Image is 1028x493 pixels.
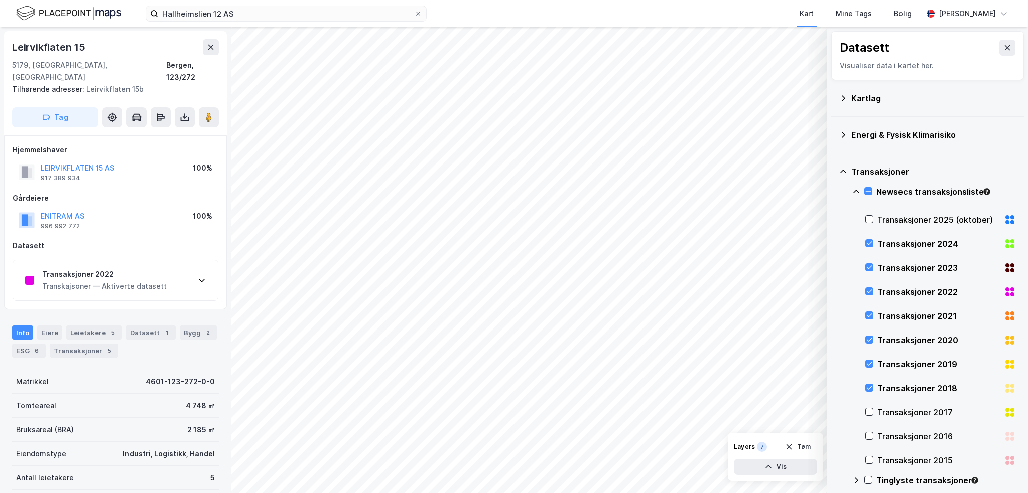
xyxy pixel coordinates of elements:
[108,327,118,338] div: 5
[162,327,172,338] div: 1
[877,454,1000,466] div: Transaksjoner 2015
[13,240,218,252] div: Datasett
[877,406,1000,418] div: Transaksjoner 2017
[800,8,814,20] div: Kart
[894,8,912,20] div: Bolig
[210,472,215,484] div: 5
[876,186,1016,198] div: Newsecs transaksjonsliste
[13,192,218,204] div: Gårdeiere
[66,325,122,340] div: Leietakere
[193,210,212,222] div: 100%
[876,474,1016,486] div: Tinglyste transaksjoner
[12,344,46,358] div: ESG
[12,59,166,83] div: 5179, [GEOGRAPHIC_DATA], [GEOGRAPHIC_DATA]
[970,476,979,485] div: Tooltip anchor
[877,286,1000,298] div: Transaksjoner 2022
[836,8,872,20] div: Mine Tags
[123,448,215,460] div: Industri, Logistikk, Handel
[939,8,996,20] div: [PERSON_NAME]
[186,400,215,412] div: 4 748 ㎡
[982,187,991,196] div: Tooltip anchor
[50,344,118,358] div: Transaksjoner
[16,376,49,388] div: Matrikkel
[877,214,1000,226] div: Transaksjoner 2025 (oktober)
[12,85,86,93] span: Tilhørende adresser:
[12,83,211,95] div: Leirvikflaten 15b
[41,174,80,182] div: 917 389 934
[877,262,1000,274] div: Transaksjoner 2023
[42,280,167,292] div: Transkajsoner — Aktiverte datasett
[16,448,66,460] div: Eiendomstype
[877,334,1000,346] div: Transaksjoner 2020
[32,346,42,356] div: 6
[193,162,212,174] div: 100%
[158,6,414,21] input: Søk på adresse, matrikkel, gårdeiere, leietakere eller personer
[203,327,213,338] div: 2
[42,268,167,280] div: Transaksjoner 2022
[166,59,219,83] div: Bergen, 123/272
[779,439,817,455] button: Tøm
[16,472,74,484] div: Antall leietakere
[12,107,98,127] button: Tag
[840,60,1015,72] div: Visualiser data i kartet her.
[41,222,80,230] div: 996 992 772
[978,445,1028,493] iframe: Chat Widget
[180,325,217,340] div: Bygg
[37,325,62,340] div: Eiere
[16,400,56,412] div: Tomteareal
[16,424,74,436] div: Bruksareal (BRA)
[16,5,121,22] img: logo.f888ab2527a4732fd821a326f86c7f29.svg
[877,430,1000,442] div: Transaksjoner 2016
[187,424,215,436] div: 2 185 ㎡
[734,459,817,475] button: Vis
[12,325,33,340] div: Info
[877,358,1000,370] div: Transaksjoner 2019
[851,166,1016,178] div: Transaksjoner
[877,238,1000,250] div: Transaksjoner 2024
[757,442,767,452] div: 7
[146,376,215,388] div: 4601-123-272-0-0
[851,129,1016,141] div: Energi & Fysisk Klimarisiko
[840,40,889,56] div: Datasett
[851,92,1016,104] div: Kartlag
[734,443,755,451] div: Layers
[13,144,218,156] div: Hjemmelshaver
[126,325,176,340] div: Datasett
[877,310,1000,322] div: Transaksjoner 2021
[12,39,87,55] div: Leirvikflaten 15
[104,346,114,356] div: 5
[877,382,1000,394] div: Transaksjoner 2018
